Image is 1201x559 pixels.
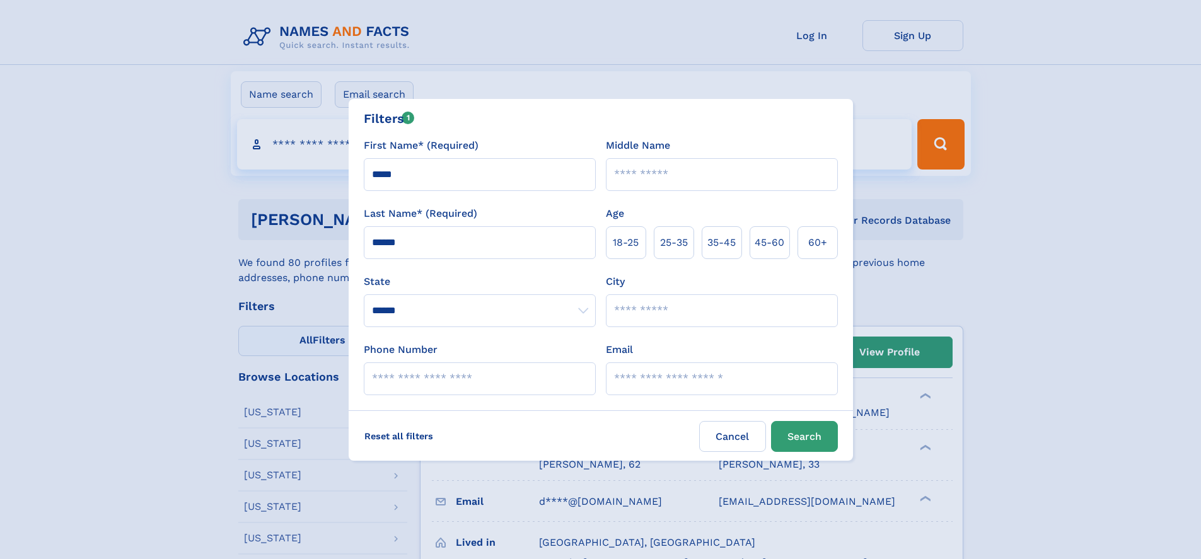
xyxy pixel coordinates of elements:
span: 18‑25 [613,235,639,250]
label: Last Name* (Required) [364,206,477,221]
span: 35‑45 [707,235,736,250]
button: Search [771,421,838,452]
label: City [606,274,625,289]
label: Middle Name [606,138,670,153]
label: First Name* (Required) [364,138,479,153]
label: Age [606,206,624,221]
span: 25‑35 [660,235,688,250]
label: Phone Number [364,342,438,357]
label: State [364,274,596,289]
span: 45‑60 [755,235,784,250]
span: 60+ [808,235,827,250]
label: Email [606,342,633,357]
div: Filters [364,109,415,128]
label: Cancel [699,421,766,452]
label: Reset all filters [356,421,441,451]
